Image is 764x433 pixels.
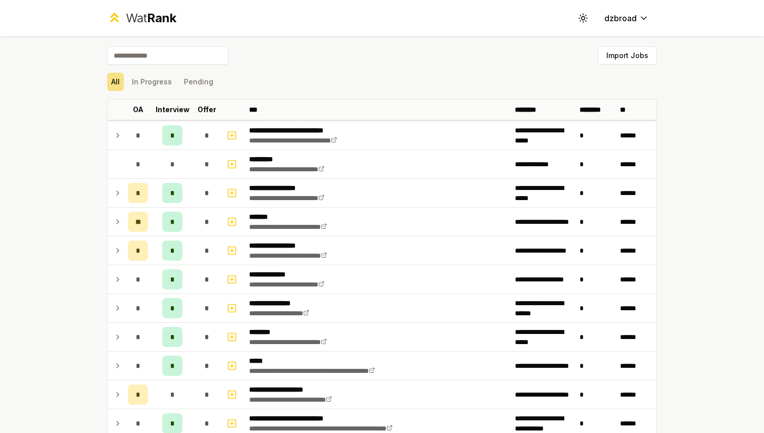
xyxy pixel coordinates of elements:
span: dzbroad [604,12,637,24]
button: All [107,73,124,91]
button: Pending [180,73,217,91]
p: OA [133,105,144,115]
p: Offer [198,105,216,115]
div: Wat [126,10,176,26]
a: WatRank [107,10,176,26]
p: Interview [156,105,189,115]
button: Import Jobs [598,46,657,65]
button: dzbroad [596,9,657,27]
span: Rank [147,11,176,25]
button: In Progress [128,73,176,91]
